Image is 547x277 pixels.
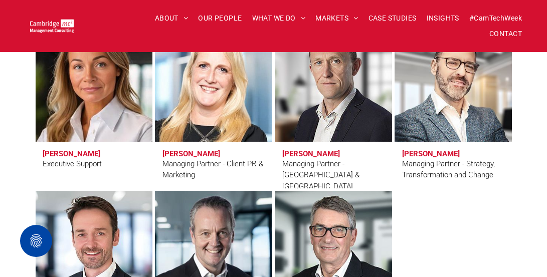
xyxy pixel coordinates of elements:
a: Jason Jennings | Managing Partner - UK & Ireland [275,22,392,142]
a: Your Business Transformed | Cambridge Management Consulting [30,21,74,31]
h3: [PERSON_NAME] [162,149,220,158]
a: WHAT WE DO [247,11,311,26]
a: INSIGHTS [422,11,464,26]
h3: [PERSON_NAME] [402,149,460,158]
a: MARKETS [310,11,363,26]
a: CONTACT [484,26,527,42]
div: Executive Support [43,158,102,170]
h3: [PERSON_NAME] [282,149,340,158]
h3: [PERSON_NAME] [43,149,101,158]
div: Managing Partner - [GEOGRAPHIC_DATA] & [GEOGRAPHIC_DATA] [282,158,385,192]
a: #CamTechWeek [464,11,527,26]
div: Managing Partner - Client PR & Marketing [162,158,265,181]
div: Managing Partner - Strategy, Transformation and Change [402,158,504,181]
a: ABOUT [150,11,194,26]
a: CASE STUDIES [363,11,422,26]
img: Cambridge MC Logo [30,19,74,33]
a: Mauro Mortali | Managing Partner - Strategy | Cambridge Management Consulting [395,22,512,142]
a: Kate Hancock | Executive Support | Cambridge Management Consulting [32,18,156,145]
a: Faye Holland | Managing Partner - Client PR & Marketing [155,22,272,142]
a: OUR PEOPLE [193,11,247,26]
